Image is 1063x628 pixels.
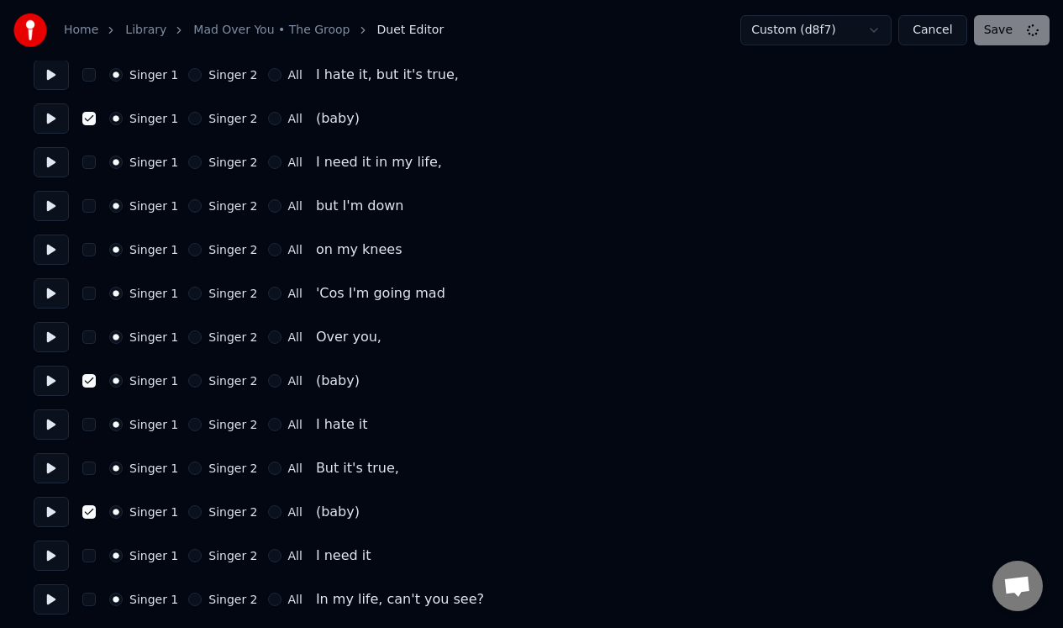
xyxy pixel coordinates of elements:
div: Open chat [992,561,1043,611]
label: Singer 2 [208,375,257,387]
label: All [288,113,303,124]
div: I need it [316,546,371,566]
a: Mad Over You • The Groop [193,22,350,39]
img: youka [13,13,47,47]
label: Singer 1 [129,419,178,430]
label: Singer 1 [129,288,178,299]
label: All [288,506,303,518]
label: Singer 1 [129,69,178,81]
label: All [288,331,303,343]
label: Singer 1 [129,331,178,343]
div: I hate it [316,414,368,435]
div: In my life, can't you see? [316,589,484,610]
button: Cancel [898,15,966,45]
label: Singer 2 [208,200,257,212]
div: I need it in my life, [316,152,442,172]
div: (baby) [316,502,360,522]
div: (baby) [316,108,360,129]
div: 'Cos I'm going mad [316,283,445,303]
label: All [288,156,303,168]
div: on my knees [316,240,403,260]
a: Home [64,22,98,39]
label: All [288,419,303,430]
label: Singer 2 [208,156,257,168]
label: Singer 1 [129,200,178,212]
label: All [288,69,303,81]
a: Library [125,22,166,39]
label: All [288,244,303,256]
div: But it's true, [316,458,399,478]
label: Singer 2 [208,331,257,343]
label: Singer 2 [208,550,257,562]
span: Duet Editor [377,22,445,39]
label: Singer 2 [208,244,257,256]
div: (baby) [316,371,360,391]
label: Singer 1 [129,506,178,518]
nav: breadcrumb [64,22,444,39]
label: Singer 1 [129,594,178,605]
label: All [288,594,303,605]
label: All [288,550,303,562]
label: Singer 2 [208,419,257,430]
label: All [288,200,303,212]
label: All [288,462,303,474]
label: All [288,375,303,387]
label: Singer 2 [208,506,257,518]
label: Singer 1 [129,156,178,168]
label: Singer 2 [208,594,257,605]
label: Singer 1 [129,375,178,387]
label: Singer 2 [208,113,257,124]
label: Singer 1 [129,113,178,124]
div: Over you, [316,327,382,347]
label: Singer 2 [208,288,257,299]
label: Singer 2 [208,69,257,81]
label: Singer 2 [208,462,257,474]
label: All [288,288,303,299]
div: but I'm down [316,196,404,216]
label: Singer 1 [129,244,178,256]
div: I hate it, but it's true, [316,65,459,85]
label: Singer 1 [129,550,178,562]
label: Singer 1 [129,462,178,474]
